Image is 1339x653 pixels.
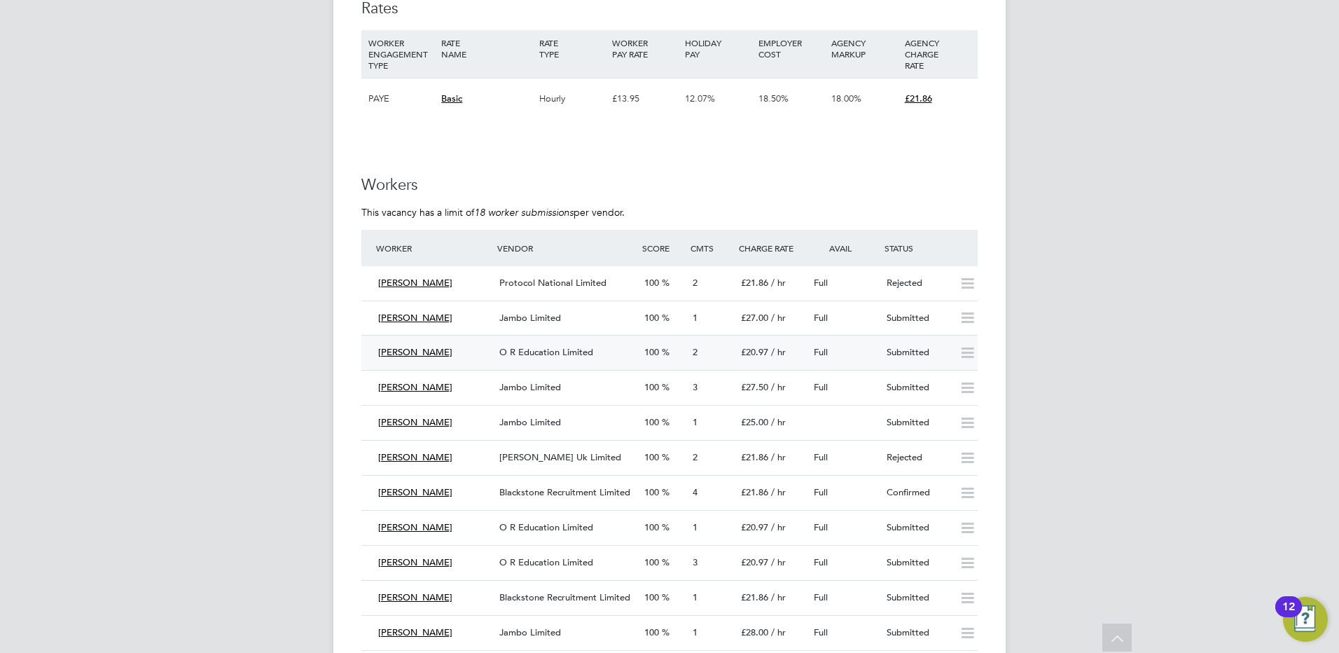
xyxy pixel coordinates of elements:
div: Score [639,235,687,261]
span: / hr [771,521,786,533]
span: Protocol National Limited [499,277,606,289]
span: / hr [771,626,786,638]
div: Cmts [687,235,735,261]
div: Submitted [881,307,954,330]
span: [PERSON_NAME] [378,591,452,603]
div: Charge Rate [735,235,808,261]
span: 100 [644,381,659,393]
span: 1 [693,416,698,428]
div: Avail [808,235,881,261]
span: [PERSON_NAME] [378,451,452,463]
span: £20.97 [741,556,768,568]
span: Jambo Limited [499,381,561,393]
span: 100 [644,556,659,568]
span: / hr [771,451,786,463]
div: Submitted [881,341,954,364]
span: 100 [644,486,659,498]
span: [PERSON_NAME] [378,381,452,393]
span: £28.00 [741,626,768,638]
span: £20.97 [741,346,768,358]
span: 12.07% [685,92,715,104]
span: 18.50% [758,92,789,104]
div: £13.95 [609,78,681,119]
div: Submitted [881,516,954,539]
div: WORKER PAY RATE [609,30,681,67]
span: £27.00 [741,312,768,324]
span: £21.86 [741,451,768,463]
span: / hr [771,381,786,393]
span: / hr [771,312,786,324]
span: £21.86 [905,92,932,104]
span: Jambo Limited [499,312,561,324]
span: 100 [644,312,659,324]
span: / hr [771,346,786,358]
span: 100 [644,346,659,358]
span: Basic [441,92,462,104]
span: Full [814,486,828,498]
span: Full [814,381,828,393]
div: Rejected [881,272,954,295]
span: 100 [644,277,659,289]
span: O R Education Limited [499,521,593,533]
div: Confirmed [881,481,954,504]
span: [PERSON_NAME] [378,626,452,638]
div: Status [881,235,978,261]
h3: Workers [361,175,978,195]
div: AGENCY CHARGE RATE [901,30,974,78]
span: Full [814,451,828,463]
span: [PERSON_NAME] [378,556,452,568]
div: RATE NAME [438,30,535,67]
span: £21.86 [741,277,768,289]
span: Full [814,312,828,324]
button: Open Resource Center, 12 new notifications [1283,597,1328,642]
span: 2 [693,277,698,289]
div: Rejected [881,446,954,469]
span: 2 [693,346,698,358]
span: Blackstone Recruitment Limited [499,486,630,498]
span: 1 [693,312,698,324]
span: 1 [693,521,698,533]
div: Vendor [494,235,639,261]
div: Worker [373,235,494,261]
div: Submitted [881,586,954,610]
span: Full [814,521,828,533]
div: HOLIDAY PAY [681,30,754,67]
div: Submitted [881,411,954,434]
span: O R Education Limited [499,346,593,358]
span: Blackstone Recruitment Limited [499,591,630,603]
span: 100 [644,626,659,638]
div: EMPLOYER COST [755,30,828,67]
span: 100 [644,591,659,603]
div: Submitted [881,551,954,575]
span: Jambo Limited [499,626,561,638]
span: / hr [771,556,786,568]
span: 3 [693,556,698,568]
span: [PERSON_NAME] Uk Limited [499,451,621,463]
span: [PERSON_NAME] [378,346,452,358]
span: [PERSON_NAME] [378,521,452,533]
span: 100 [644,451,659,463]
span: £25.00 [741,416,768,428]
div: RATE TYPE [536,30,609,67]
span: £21.86 [741,591,768,603]
span: 1 [693,591,698,603]
div: Hourly [536,78,609,119]
div: 12 [1282,607,1295,625]
div: PAYE [365,78,438,119]
span: [PERSON_NAME] [378,416,452,428]
span: £20.97 [741,521,768,533]
p: This vacancy has a limit of per vendor. [361,206,978,219]
span: O R Education Limited [499,556,593,568]
span: Full [814,556,828,568]
span: Full [814,346,828,358]
div: Submitted [881,621,954,645]
span: £21.86 [741,486,768,498]
span: 4 [693,486,698,498]
span: / hr [771,416,786,428]
em: 18 worker submissions [474,206,574,219]
span: 100 [644,416,659,428]
div: WORKER ENGAGEMENT TYPE [365,30,438,78]
span: [PERSON_NAME] [378,277,452,289]
span: 100 [644,521,659,533]
span: / hr [771,591,786,603]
